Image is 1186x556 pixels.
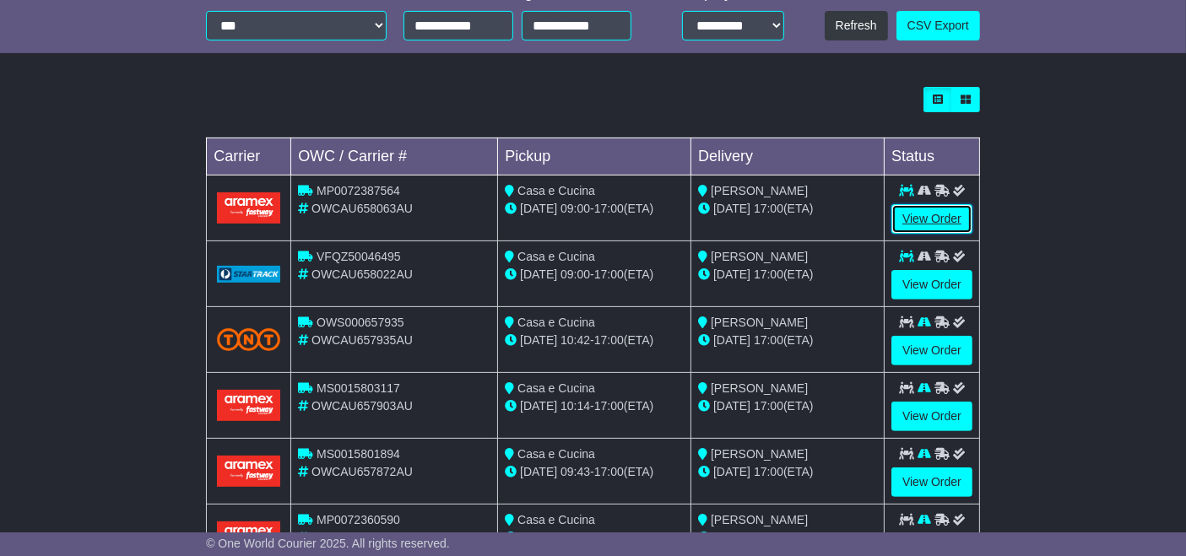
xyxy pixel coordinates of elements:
span: OWCAU657903AU [311,399,413,413]
td: Pickup [498,138,691,175]
span: MS0015801894 [317,447,400,461]
span: © One World Courier 2025. All rights reserved. [206,537,450,550]
span: 09:43 [561,465,590,478]
span: 17:00 [594,333,624,347]
div: (ETA) [698,332,877,349]
div: (ETA) [698,266,877,283]
span: MP0072360590 [317,513,400,526]
span: Casa e Cucina [517,184,595,197]
div: (ETA) [698,200,877,218]
span: MP0072387564 [317,184,400,197]
span: 09:17 [561,531,590,544]
span: MS0015803117 [317,381,400,395]
span: OWCAU658063AU [311,202,413,215]
span: Casa e Cucina [517,447,595,461]
span: [PERSON_NAME] [711,447,808,461]
span: [DATE] [520,333,557,347]
span: OWCAU657840AU [311,531,413,544]
span: [PERSON_NAME] [711,250,808,263]
span: [DATE] [520,399,557,413]
div: - (ETA) [505,266,684,283]
a: View Order [891,402,972,431]
span: 17:00 [594,267,624,281]
a: CSV Export [896,11,980,40]
div: - (ETA) [505,332,684,349]
span: [PERSON_NAME] [711,184,808,197]
div: - (ETA) [505,200,684,218]
span: 17:00 [754,333,783,347]
span: 17:00 [754,267,783,281]
td: OWC / Carrier # [291,138,498,175]
span: [DATE] [713,333,750,347]
div: (ETA) [698,529,877,547]
button: Refresh [825,11,888,40]
span: OWCAU657872AU [311,465,413,478]
img: GetCarrierServiceLogo [217,266,280,283]
span: 17:00 [594,531,624,544]
span: [PERSON_NAME] [711,513,808,526]
a: View Order [891,467,972,497]
img: Aramex.png [217,390,280,421]
span: 09:00 [561,267,590,281]
img: Aramex.png [217,192,280,224]
div: - (ETA) [505,397,684,415]
td: Delivery [691,138,885,175]
a: View Order [891,336,972,365]
span: Casa e Cucina [517,513,595,526]
td: Status [885,138,980,175]
span: [DATE] [713,531,750,544]
span: [PERSON_NAME] [711,381,808,395]
span: 17:00 [754,399,783,413]
span: [DATE] [713,267,750,281]
span: [PERSON_NAME] [711,316,808,329]
span: [DATE] [520,267,557,281]
div: (ETA) [698,463,877,481]
span: VFQZ50046495 [317,250,401,263]
span: [DATE] [520,531,557,544]
span: OWCAU658022AU [311,267,413,281]
img: Aramex.png [217,456,280,487]
span: OWCAU657935AU [311,333,413,347]
a: View Order [891,204,972,234]
span: OWS000657935 [317,316,404,329]
div: - (ETA) [505,529,684,547]
td: Carrier [207,138,291,175]
span: 17:00 [754,531,783,544]
span: 17:00 [754,202,783,215]
span: 17:00 [594,465,624,478]
span: Casa e Cucina [517,381,595,395]
span: 17:00 [594,202,624,215]
span: 10:14 [561,399,590,413]
span: Casa e Cucina [517,316,595,329]
span: [DATE] [713,202,750,215]
a: View Order [891,270,972,300]
span: [DATE] [713,399,750,413]
span: 17:00 [754,465,783,478]
span: [DATE] [520,202,557,215]
span: [DATE] [713,465,750,478]
div: (ETA) [698,397,877,415]
div: - (ETA) [505,463,684,481]
span: 09:00 [561,202,590,215]
img: TNT_Domestic.png [217,328,280,351]
span: [DATE] [520,465,557,478]
span: 10:42 [561,333,590,347]
img: Aramex.png [217,521,280,553]
span: 17:00 [594,399,624,413]
span: Casa e Cucina [517,250,595,263]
